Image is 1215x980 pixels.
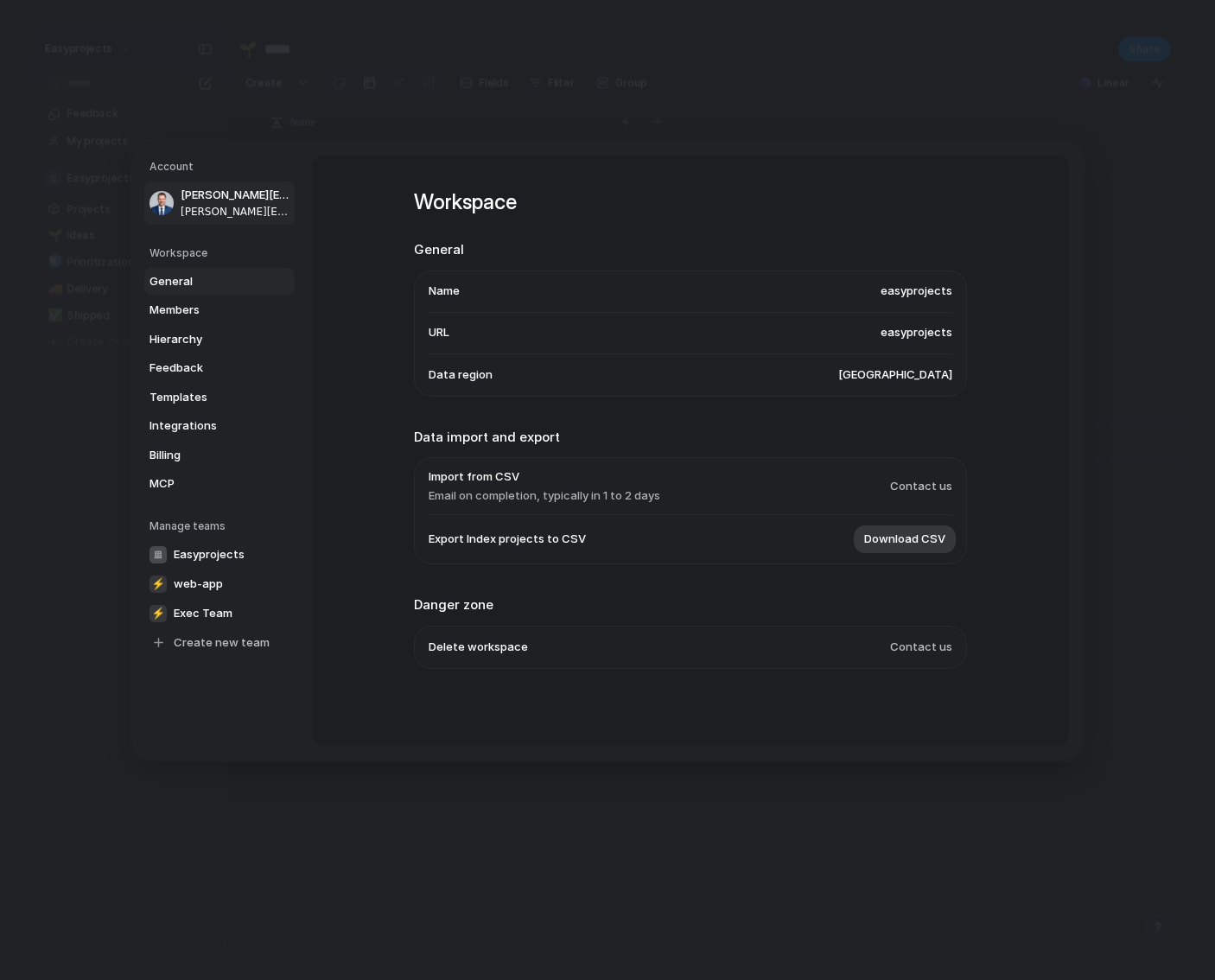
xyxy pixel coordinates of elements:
a: [PERSON_NAME][EMAIL_ADDRESS][PERSON_NAME][PERSON_NAME][EMAIL_ADDRESS][PERSON_NAME] [144,181,295,225]
div: ⚡ [149,605,167,622]
a: Hierarchy [144,326,295,353]
div: ⚡ [149,576,167,593]
h2: Data import and export [414,428,967,448]
a: ⚡Exec Team [144,600,295,627]
a: Billing [144,442,295,469]
a: General [144,268,295,296]
span: General [149,273,260,290]
span: MCP [149,475,260,493]
span: Delete workspace [429,639,528,656]
span: Download CSV [864,531,945,548]
span: [PERSON_NAME][EMAIL_ADDRESS][PERSON_NAME] [181,187,291,204]
span: easyprojects [881,324,952,341]
a: Create new team [144,629,295,657]
a: Templates [144,384,295,411]
span: Integrations [149,417,260,435]
button: Download CSV [854,525,956,553]
span: Data region [429,366,493,384]
span: Billing [149,447,260,464]
span: Hierarchy [149,331,260,348]
span: [GEOGRAPHIC_DATA] [838,366,952,384]
span: Email on completion, typically in 1 to 2 days [429,487,660,505]
span: Members [149,302,260,319]
span: Contact us [890,639,952,656]
span: Import from CSV [429,468,660,486]
span: Contact us [890,478,952,495]
a: Members [144,296,295,324]
a: Easyprojects [144,541,295,569]
a: ⚡web-app [144,570,295,598]
span: Feedback [149,360,260,377]
a: Integrations [144,412,295,440]
a: MCP [144,470,295,498]
span: web-app [174,576,223,593]
span: Create new team [174,634,270,652]
h2: Danger zone [414,595,967,615]
span: easyprojects [881,283,952,300]
h5: Account [149,159,295,175]
a: Feedback [144,354,295,382]
h5: Workspace [149,245,295,261]
h1: Workspace [414,187,967,218]
span: [PERSON_NAME][EMAIL_ADDRESS][PERSON_NAME] [181,204,291,220]
span: Name [429,283,460,300]
span: URL [429,324,449,341]
span: Export Index projects to CSV [429,531,586,548]
span: Exec Team [174,605,232,622]
h2: General [414,240,967,260]
span: Templates [149,389,260,406]
h5: Manage teams [149,519,295,534]
span: Easyprojects [174,546,245,563]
